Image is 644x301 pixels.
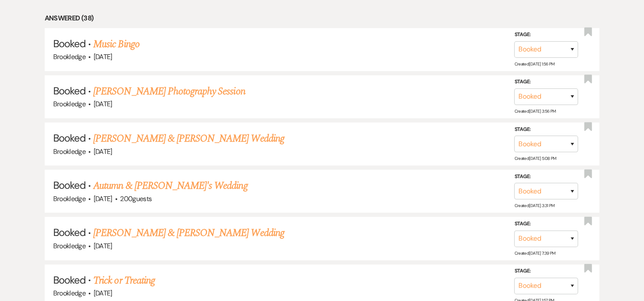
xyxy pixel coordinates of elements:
span: [DATE] [94,147,112,156]
span: Booked [53,273,86,287]
li: Answered (38) [45,13,600,24]
span: [DATE] [94,241,112,250]
span: Booked [53,226,86,239]
label: Stage: [514,77,578,87]
span: Created: [DATE] 3:56 PM [514,108,555,114]
span: [DATE] [94,289,112,298]
a: [PERSON_NAME] & [PERSON_NAME] Wedding [93,131,284,146]
label: Stage: [514,125,578,134]
span: Brookledge [53,289,86,298]
label: Stage: [514,267,578,276]
span: Created: [DATE] 3:31 PM [514,203,554,208]
span: Booked [53,179,86,192]
label: Stage: [514,30,578,40]
span: Brookledge [53,147,86,156]
label: Stage: [514,172,578,182]
a: [PERSON_NAME] & [PERSON_NAME] Wedding [93,225,284,241]
a: Music Bingo [93,37,139,52]
span: Created: [DATE] 5:08 PM [514,156,556,161]
a: Trick or Treating [93,273,155,288]
a: [PERSON_NAME] Photography Session [93,84,245,99]
a: Autumn & [PERSON_NAME]'s Wedding [93,178,247,193]
span: Booked [53,37,86,50]
span: Booked [53,131,86,145]
span: Created: [DATE] 1:56 PM [514,61,554,67]
span: Brookledge [53,194,86,203]
span: Brookledge [53,99,86,108]
span: [DATE] [94,194,112,203]
span: [DATE] [94,99,112,108]
label: Stage: [514,219,578,229]
span: Brookledge [53,52,86,61]
span: Brookledge [53,241,86,250]
span: [DATE] [94,52,112,61]
span: Booked [53,84,86,97]
span: 200 guests [120,194,152,203]
span: Created: [DATE] 7:39 PM [514,250,555,256]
